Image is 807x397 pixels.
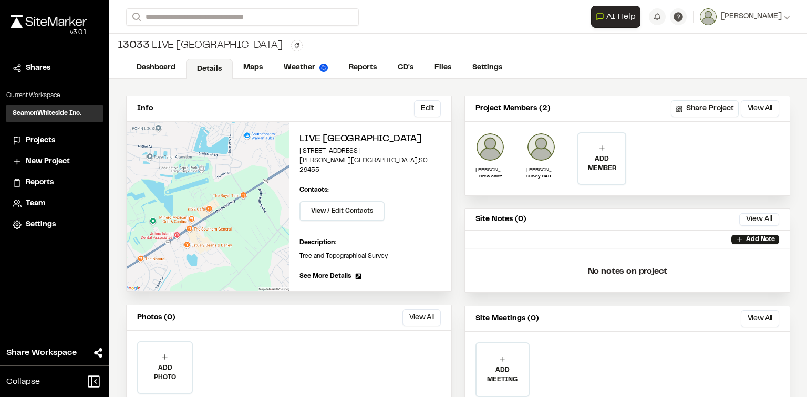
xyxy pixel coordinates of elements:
[13,62,97,74] a: Shares
[299,238,441,247] p: Description:
[233,58,273,78] a: Maps
[526,132,556,162] img: Bennett Whatcott
[13,156,97,168] a: New Project
[13,109,81,118] h3: SeamonWhiteside Inc.
[273,58,338,78] a: Weather
[475,132,505,162] img: Tyler Foutz
[6,347,77,359] span: Share Workspace
[126,8,145,26] button: Search
[475,103,551,114] p: Project Members (2)
[424,58,462,78] a: Files
[746,235,775,244] p: Add Note
[475,174,505,180] p: Crew chief
[578,154,625,173] p: ADD MEMBER
[591,6,640,28] button: Open AI Assistant
[138,363,192,382] p: ADD PHOTO
[299,252,441,261] p: Tree and Topographical Survey
[402,309,441,326] button: View All
[477,365,529,384] p: ADD MEETING
[671,100,739,117] button: Share Project
[741,100,779,117] button: View All
[137,312,175,323] p: Photos (0)
[475,166,505,174] p: [PERSON_NAME]
[299,156,441,175] p: [PERSON_NAME][GEOGRAPHIC_DATA] , SC 29455
[26,177,54,189] span: Reports
[11,28,87,37] div: Oh geez...please don't...
[6,375,40,388] span: Collapse
[741,310,779,327] button: View All
[126,58,186,78] a: Dashboard
[13,177,97,189] a: Reports
[462,58,513,78] a: Settings
[475,214,526,225] p: Site Notes (0)
[118,38,150,54] span: 13033
[338,58,387,78] a: Reports
[319,64,328,72] img: precipai.png
[721,11,782,23] span: [PERSON_NAME]
[700,8,717,25] img: User
[26,219,56,231] span: Settings
[700,8,790,25] button: [PERSON_NAME]
[299,185,329,195] p: Contacts:
[473,255,781,288] p: No notes on project
[475,313,539,325] p: Site Meetings (0)
[299,201,385,221] button: View / Edit Contacts
[6,91,103,100] p: Current Workspace
[299,147,441,156] p: [STREET_ADDRESS]
[118,38,283,54] div: Live [GEOGRAPHIC_DATA]
[186,59,233,79] a: Details
[137,103,153,114] p: Info
[526,166,556,174] p: [PERSON_NAME]
[26,198,45,210] span: Team
[299,132,441,147] h2: Live [GEOGRAPHIC_DATA]
[13,135,97,147] a: Projects
[606,11,636,23] span: AI Help
[739,213,779,226] button: View All
[299,271,351,281] span: See More Details
[414,100,441,117] button: Edit
[526,174,556,180] p: Survey CAD Technician I
[26,156,70,168] span: New Project
[291,40,303,51] button: Edit Tags
[387,58,424,78] a: CD's
[11,15,87,28] img: rebrand.png
[26,135,55,147] span: Projects
[591,6,645,28] div: Open AI Assistant
[13,198,97,210] a: Team
[13,219,97,231] a: Settings
[26,62,50,74] span: Shares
